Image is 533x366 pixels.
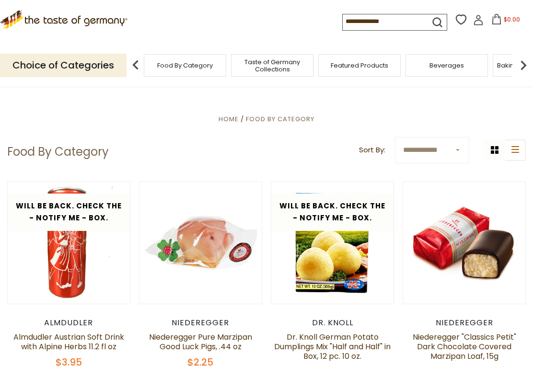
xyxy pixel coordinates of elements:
span: Will be back. Check the - Notify Me - Box. [279,201,385,223]
a: Home [219,114,239,124]
div: Dr. Knoll [271,318,394,328]
a: Niederegger Pure Marzipan Good Luck Pigs, .44 oz [149,332,252,352]
a: Taste of Germany Collections [234,58,311,73]
div: Almdudler [7,318,130,328]
img: previous arrow [126,56,145,75]
img: Niederegger "Classics Petit" Dark Chocolate Covered Marzipan Loaf, 15g [403,197,525,288]
button: $0.00 [486,14,526,28]
a: Beverages [429,62,464,69]
img: next arrow [514,56,533,75]
img: Almdudler Austrian Soft Drink with Alpine Herbs 11.2 fl oz [8,182,130,304]
div: Niederegger [139,318,262,328]
a: Niederegger "Classics Petit" Dark Chocolate Covered Marzipan Loaf, 15g [413,332,516,362]
span: $0.00 [504,15,520,23]
a: Food By Category [246,114,314,124]
a: Featured Products [331,62,388,69]
img: Niederegger Pure Marzipan Good Luck Pigs, .44 oz [139,182,262,304]
label: Sort By: [359,144,385,156]
a: Almdudler Austrian Soft Drink with Alpine Herbs 11.2 fl oz [13,332,124,352]
a: Food By Category [157,62,213,69]
a: Dr. Knoll German Potato Dumplings Mix "Half and Half" in Box, 12 pc. 10 oz. [274,332,391,362]
img: Dr. Knoll German Potato Dumplings Mix "Half and Half" in Box, 12 pc. 10 oz. [271,182,394,304]
span: Will be back. Check the - Notify Me - Box. [16,201,122,223]
h1: Food By Category [7,145,109,159]
div: Niederegger [403,318,526,328]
